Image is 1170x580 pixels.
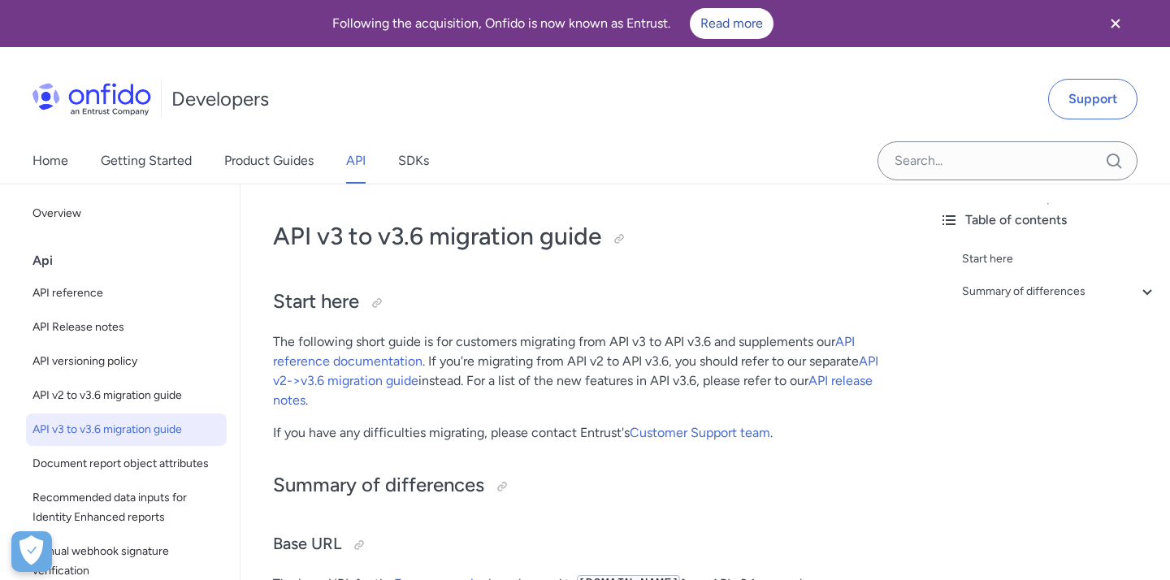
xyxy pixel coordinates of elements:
a: API v2 to v3.6 migration guide [26,379,227,412]
a: API Release notes [26,311,227,344]
a: API reference documentation [273,334,855,369]
span: API versioning policy [32,352,220,371]
a: API versioning policy [26,345,227,378]
span: Document report object attributes [32,454,220,474]
a: API release notes [273,373,873,408]
span: Recommended data inputs for Identity Enhanced reports [32,488,220,527]
svg: Close banner [1106,14,1125,33]
a: API [346,138,366,184]
a: Start here [962,249,1157,269]
a: Document report object attributes [26,448,227,480]
div: Table of contents [939,210,1157,230]
a: SDKs [398,138,429,184]
a: Read more [690,8,773,39]
p: If you have any difficulties migrating, please contact Entrust's . [273,423,894,443]
a: API reference [26,277,227,309]
span: API v2 to v3.6 migration guide [32,386,220,405]
span: API v3 to v3.6 migration guide [32,420,220,439]
span: API Release notes [32,318,220,337]
input: Onfido search input field [877,141,1137,180]
div: Cookie Preferences [11,531,52,572]
span: API reference [32,284,220,303]
span: Overview [32,204,220,223]
h1: Developers [171,86,269,112]
a: Product Guides [224,138,314,184]
a: Summary of differences [962,282,1157,301]
a: API v3 to v3.6 migration guide [26,413,227,446]
a: API v2->v3.6 migration guide [273,353,878,388]
a: Recommended data inputs for Identity Enhanced reports [26,482,227,534]
a: Home [32,138,68,184]
button: Open Preferences [11,531,52,572]
h2: Summary of differences [273,472,894,500]
img: Onfido Logo [32,83,151,115]
div: Following the acquisition, Onfido is now known as Entrust. [19,8,1085,39]
a: Support [1048,79,1137,119]
h1: API v3 to v3.6 migration guide [273,220,894,253]
div: Api [32,245,233,277]
p: The following short guide is for customers migrating from API v3 to API v3.6 and supplements our ... [273,332,894,410]
a: Overview [26,197,227,230]
h2: Start here [273,288,894,316]
h3: Base URL [273,532,894,558]
a: Customer Support team [630,425,770,440]
button: Close banner [1085,3,1146,44]
a: Getting Started [101,138,192,184]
